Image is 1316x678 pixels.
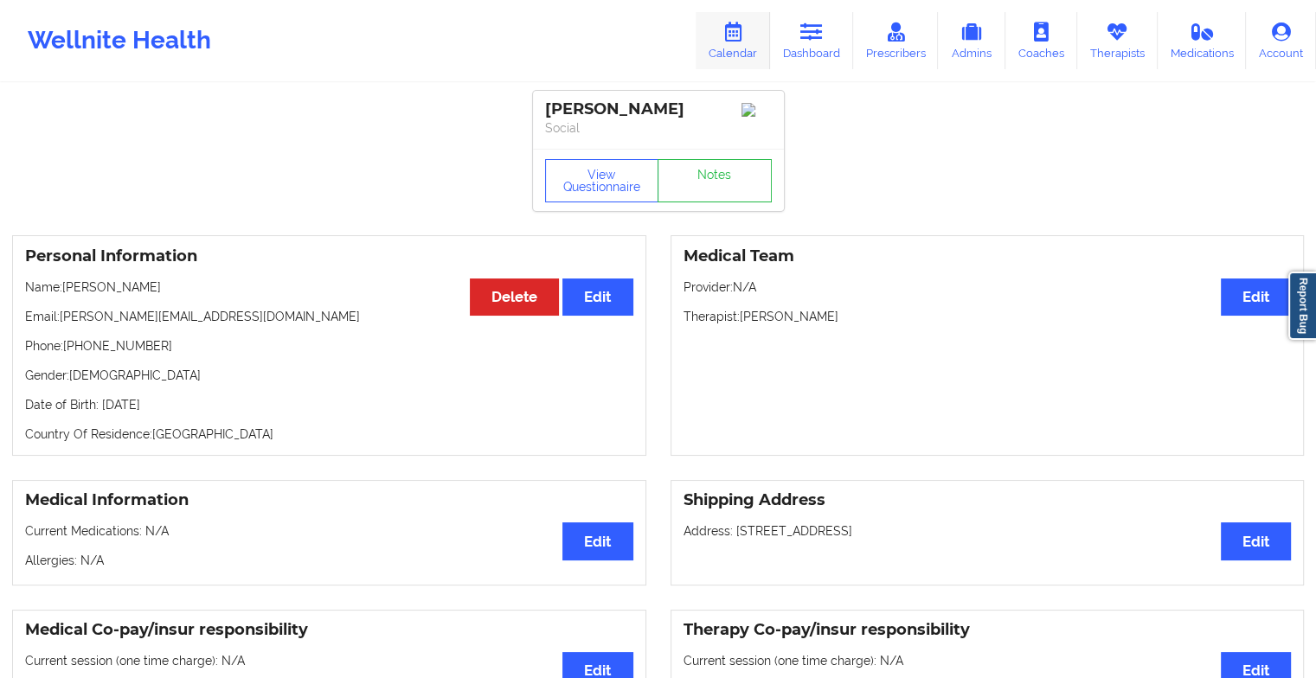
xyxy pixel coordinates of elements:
a: Notes [658,159,772,202]
a: Calendar [696,12,770,69]
p: Current Medications: N/A [25,522,633,540]
p: Provider: N/A [684,278,1292,296]
h3: Therapy Co-pay/insur responsibility [684,620,1292,640]
h3: Shipping Address [684,490,1292,510]
button: Delete [470,278,559,316]
h3: Medical Team [684,246,1292,266]
p: Date of Birth: [DATE] [25,396,633,413]
p: Address: [STREET_ADDRESS] [684,522,1292,540]
h3: Medical Information [25,490,633,510]
p: Country Of Residence: [GEOGRAPHIC_DATA] [25,425,633,443]
a: Therapists [1077,12,1158,69]
a: Dashboard [770,12,853,69]
button: Edit [1221,278,1291,316]
a: Prescribers [853,12,939,69]
a: Account [1246,12,1316,69]
p: Therapist: [PERSON_NAME] [684,308,1292,325]
div: [PERSON_NAME] [545,99,772,119]
img: Image%2Fplaceholer-image.png [741,103,772,117]
h3: Personal Information [25,246,633,266]
p: Current session (one time charge): N/A [684,652,1292,669]
p: Social [545,119,772,137]
p: Gender: [DEMOGRAPHIC_DATA] [25,367,633,384]
a: Coaches [1005,12,1077,69]
a: Admins [938,12,1005,69]
button: Edit [562,522,632,560]
button: View Questionnaire [545,159,659,202]
p: Allergies: N/A [25,552,633,569]
p: Phone: [PHONE_NUMBER] [25,337,633,355]
p: Current session (one time charge): N/A [25,652,633,669]
button: Edit [1221,522,1291,560]
p: Email: [PERSON_NAME][EMAIL_ADDRESS][DOMAIN_NAME] [25,308,633,325]
h3: Medical Co-pay/insur responsibility [25,620,633,640]
a: Report Bug [1288,272,1316,340]
a: Medications [1158,12,1247,69]
button: Edit [562,278,632,316]
p: Name: [PERSON_NAME] [25,278,633,296]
